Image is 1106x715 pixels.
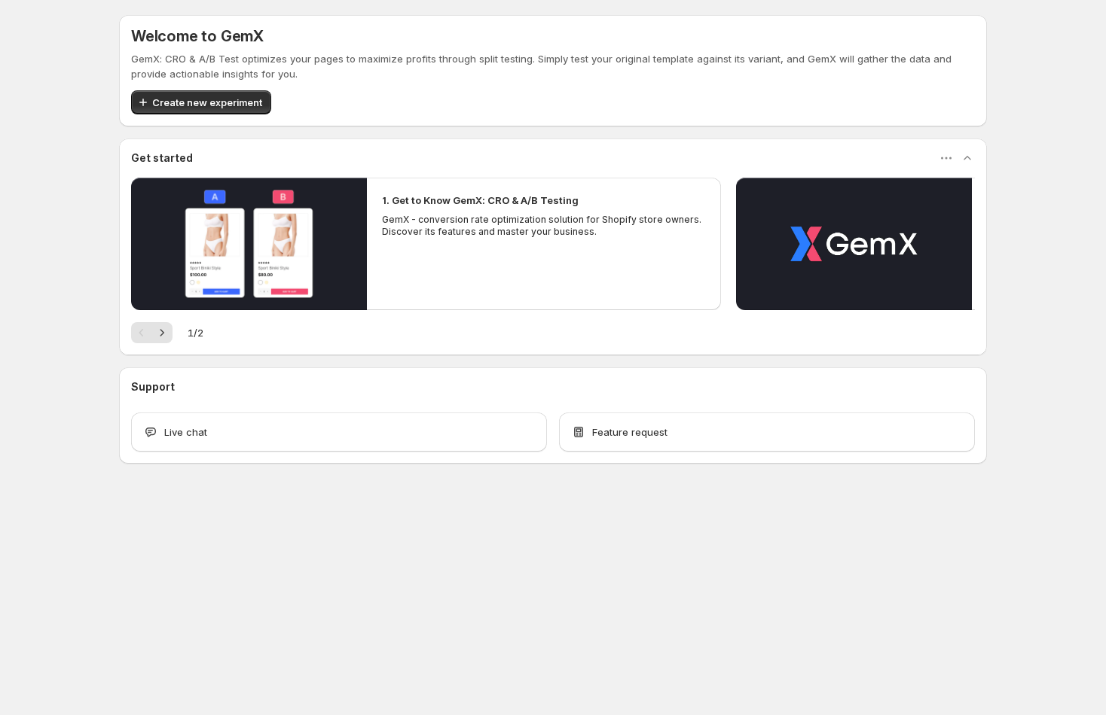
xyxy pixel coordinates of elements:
[736,178,972,310] button: Play video
[131,151,193,166] h3: Get started
[131,90,271,114] button: Create new experiment
[131,51,975,81] p: GemX: CRO & A/B Test optimizes your pages to maximize profits through split testing. Simply test ...
[164,424,207,440] span: Live chat
[131,379,175,394] h3: Support
[131,322,173,343] nav: Pagination
[152,95,262,110] span: Create new experiment
[131,178,367,310] button: Play video
[188,325,203,340] span: 1 / 2
[382,214,706,238] p: GemX - conversion rate optimization solution for Shopify store owners. Discover its features and ...
[592,424,668,440] span: Feature request
[131,27,264,45] h5: Welcome to GemX
[151,322,173,343] button: Next
[382,193,579,208] h2: 1. Get to Know GemX: CRO & A/B Testing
